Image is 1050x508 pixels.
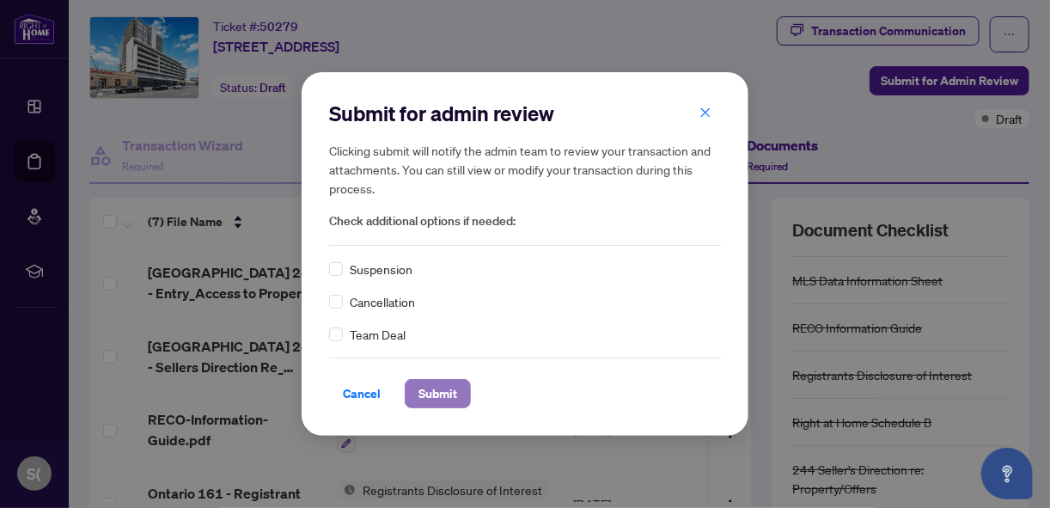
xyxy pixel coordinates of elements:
[329,379,394,408] button: Cancel
[699,107,711,119] span: close
[329,141,721,198] h5: Clicking submit will notify the admin team to review your transaction and attachments. You can st...
[343,380,381,407] span: Cancel
[418,380,457,407] span: Submit
[350,325,406,344] span: Team Deal
[405,379,471,408] button: Submit
[350,260,412,278] span: Suspension
[350,292,415,311] span: Cancellation
[329,100,721,127] h2: Submit for admin review
[981,448,1033,499] button: Open asap
[329,211,721,231] span: Check additional options if needed:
